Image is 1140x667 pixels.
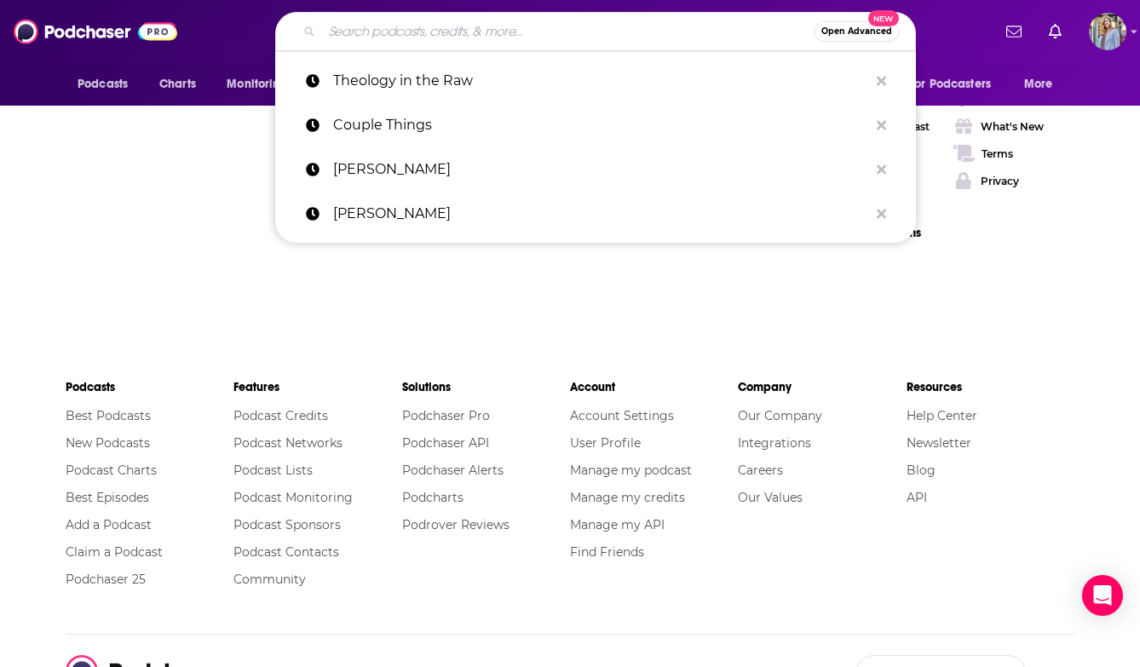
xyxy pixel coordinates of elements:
a: Podcast Contacts [233,544,339,560]
a: Blog [907,463,936,478]
a: Our Company [738,408,822,423]
a: Terms [953,144,1074,164]
a: Claim a Podcast [66,544,163,560]
a: Community [233,572,306,587]
button: Show profile menu [1089,13,1126,50]
button: Open AdvancedNew [814,21,900,42]
div: Search podcasts, credits, & more... [275,12,916,51]
a: Integrations [738,435,811,451]
li: Company [738,372,906,402]
a: Podchaser API [402,435,489,451]
li: Account [570,372,738,402]
a: Find Friends [570,544,644,560]
a: Account Settings [570,408,674,423]
a: Podcast Credits [233,408,328,423]
a: Podcast Charts [66,463,157,478]
a: Show notifications dropdown [1042,17,1068,46]
span: Logged in as JFMuntsinger [1089,13,1126,50]
div: What's New [981,120,1044,133]
button: open menu [1012,68,1074,101]
li: Features [233,372,401,402]
span: More [1024,72,1053,96]
a: Podcast Monitoring [233,490,353,505]
a: Manage my API [570,517,665,532]
input: Search podcasts, credits, & more... [322,18,814,45]
a: Couple Things [275,103,916,147]
a: API [907,490,927,505]
img: User Profile [1089,13,1126,50]
a: Best Episodes [66,490,149,505]
a: Podchaser Pro [402,408,490,423]
a: Podchaser 25 [66,572,146,587]
a: Help Center [907,408,977,423]
li: Solutions [402,372,570,402]
li: Podcasts [66,372,233,402]
a: Podrover Reviews [402,517,510,532]
a: Podcast Networks [233,435,343,451]
a: Theology in the Raw [275,59,916,103]
span: New [868,10,899,26]
div: Open Intercom Messenger [1082,575,1123,616]
a: Podcharts [402,490,463,505]
a: Show notifications dropdown [999,17,1028,46]
a: User Profile [570,435,641,451]
div: Privacy [981,175,1019,187]
a: What's New [953,117,1074,137]
p: Couple Things [333,103,868,147]
a: Podcast Lists [233,463,313,478]
a: Privacy [953,171,1074,192]
button: open menu [215,68,309,101]
a: Manage my podcast [570,463,692,478]
span: Charts [159,72,196,96]
a: Manage my credits [570,490,685,505]
img: Podchaser - Follow, Share and Rate Podcasts [14,15,177,48]
span: Podcasts [78,72,128,96]
div: Terms [982,147,1013,160]
a: Podchaser Alerts [402,463,504,478]
li: Resources [907,372,1074,402]
span: For Podcasters [909,72,991,96]
a: Best Podcasts [66,408,151,423]
button: open menu [66,68,150,101]
button: open menu [898,68,1016,101]
a: Careers [738,463,783,478]
a: Charts [148,68,206,101]
span: Open Advanced [821,27,892,36]
a: Newsletter [907,435,971,451]
a: Podcast Sponsors [233,517,341,532]
a: New Podcasts [66,435,150,451]
a: Add a Podcast [66,517,152,532]
a: [PERSON_NAME] [275,192,916,236]
a: [PERSON_NAME] [275,147,916,192]
span: Monitoring [227,72,287,96]
a: Our Values [738,490,803,505]
p: NT Wright [333,192,868,236]
p: Theology in the Raw [333,59,868,103]
p: Ken Coleman [333,147,868,192]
